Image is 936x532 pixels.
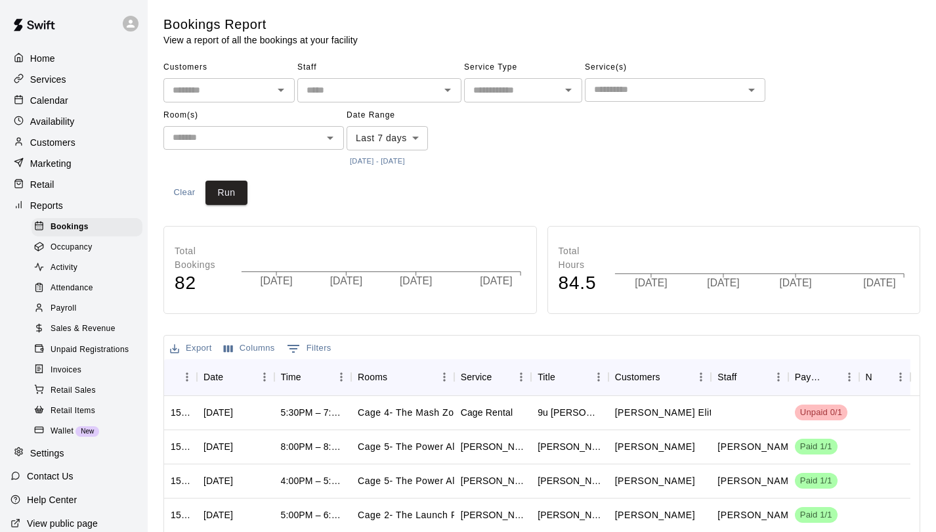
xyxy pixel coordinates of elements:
[866,359,872,395] div: Notes
[615,406,718,420] p: Marucci Elite
[32,421,148,441] a: WalletNew
[461,474,525,487] div: Jeremy Almaguer 1 Hr Lesson (hitting, fielding)
[32,360,148,380] a: Invoices
[32,340,148,360] a: Unpaid Registrations
[164,359,197,395] div: ID
[32,380,148,401] a: Retail Sales
[351,359,454,395] div: Rooms
[865,277,898,288] tspan: [DATE]
[32,319,148,340] a: Sales & Revenue
[461,508,525,521] div: Trent Bowles 1 Hr lesson (Hitting, fielding)
[615,474,695,488] p: Raider Massengale
[589,367,608,387] button: Menu
[11,91,137,110] a: Calendar
[32,382,142,400] div: Retail Sales
[321,129,339,147] button: Open
[27,517,98,530] p: View public page
[51,261,77,275] span: Activity
[538,359,555,395] div: Title
[281,508,345,521] div: 5:00PM – 6:00PM
[859,359,910,395] div: Notes
[538,440,602,453] div: Ford Nichols
[538,406,602,419] div: 9u Hutchins
[11,112,137,131] div: Availability
[51,241,93,254] span: Occupancy
[780,277,813,288] tspan: [DATE]
[11,443,137,463] a: Settings
[840,367,859,387] button: Menu
[30,447,64,460] p: Settings
[163,105,344,126] span: Room(s)
[464,57,582,78] span: Service Type
[461,440,525,453] div: Chad Massengale 30 Min Lesson (pitching, hitting, catching or fielding)
[615,440,695,454] p: Ford Nichols
[717,359,736,395] div: Staff
[742,81,761,99] button: Open
[281,406,345,419] div: 5:30PM – 7:00PM
[559,272,601,295] h4: 84.5
[347,152,408,170] button: [DATE] - [DATE]
[175,244,228,272] p: Total Bookings
[30,73,66,86] p: Services
[32,299,148,319] a: Payroll
[615,508,695,522] p: Aegeus Wade
[30,199,63,212] p: Reports
[51,344,129,357] span: Unpaid Registrations
[492,368,510,386] button: Sort
[481,275,514,286] tspan: [DATE]
[11,154,137,173] a: Marketing
[51,364,81,377] span: Invoices
[872,368,891,386] button: Sort
[454,359,532,395] div: Service
[11,175,137,194] a: Retail
[30,52,55,65] p: Home
[691,367,711,387] button: Menu
[171,474,190,487] div: 1517805
[30,157,72,170] p: Marketing
[30,115,75,128] p: Availability
[27,470,74,483] p: Contact Us
[788,359,859,395] div: Payment
[197,359,274,395] div: Date
[281,359,301,395] div: Time
[538,508,602,521] div: Aegeus Wade
[32,217,148,237] a: Bookings
[51,405,95,418] span: Retail Items
[11,196,137,215] div: Reports
[511,367,531,387] button: Menu
[358,508,469,522] p: Cage 2- The Launch Pad
[347,126,428,150] div: Last 7 days
[30,94,68,107] p: Calendar
[32,258,148,278] a: Activity
[32,259,142,277] div: Activity
[51,384,96,397] span: Retail Sales
[11,49,137,68] a: Home
[331,367,351,387] button: Menu
[203,474,233,487] div: Mon, Oct 13, 2025
[32,402,142,420] div: Retail Items
[11,70,137,89] div: Services
[538,474,602,487] div: Raider Massengale
[717,440,798,454] p: Chad Massengale
[32,361,142,380] div: Invoices
[32,237,148,257] a: Occupancy
[203,406,233,419] div: Tue, Oct 14, 2025
[11,133,137,152] a: Customers
[167,338,215,359] button: Export
[795,407,847,419] span: Unpaid 0/1
[795,359,821,395] div: Payment
[821,368,840,386] button: Sort
[435,367,454,387] button: Menu
[297,57,461,78] span: Staff
[203,508,233,521] div: Mon, Oct 13, 2025
[272,81,290,99] button: Open
[711,359,788,395] div: Staff
[27,493,77,506] p: Help Center
[358,359,387,395] div: Rooms
[461,359,492,395] div: Service
[608,359,712,395] div: Customers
